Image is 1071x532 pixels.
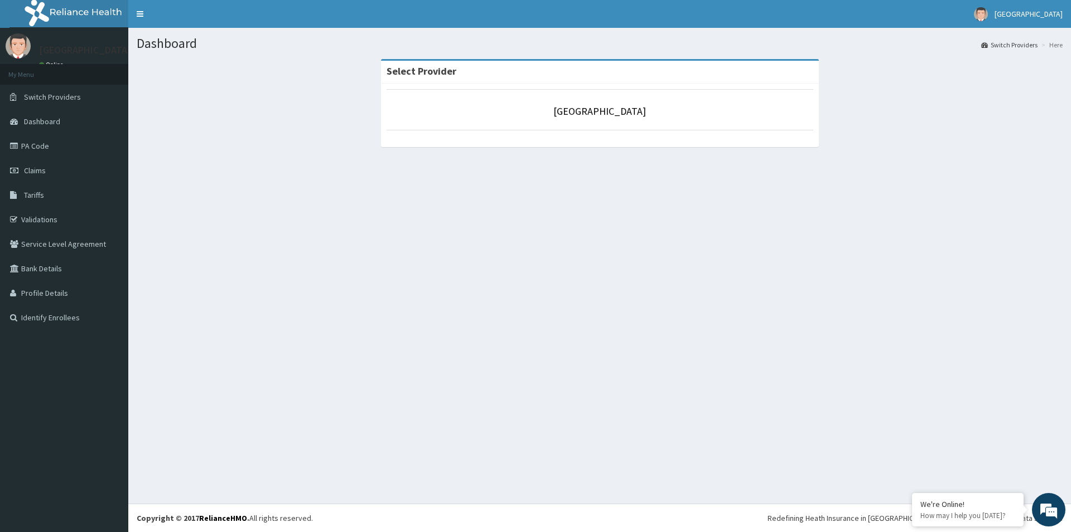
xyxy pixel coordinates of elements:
[24,116,60,126] span: Dashboard
[39,61,66,69] a: Online
[137,36,1063,51] h1: Dashboard
[24,190,44,200] span: Tariffs
[1039,40,1063,50] li: Here
[39,45,131,55] p: [GEOGRAPHIC_DATA]
[387,65,456,77] strong: Select Provider
[128,504,1071,532] footer: All rights reserved.
[974,7,988,21] img: User Image
[553,105,646,118] a: [GEOGRAPHIC_DATA]
[920,511,1015,520] p: How may I help you today?
[981,40,1038,50] a: Switch Providers
[24,165,46,175] span: Claims
[24,92,81,102] span: Switch Providers
[6,33,31,58] img: User Image
[199,513,247,523] a: RelianceHMO
[768,513,1063,524] div: Redefining Heath Insurance in [GEOGRAPHIC_DATA] using Telemedicine and Data Science!
[920,499,1015,509] div: We're Online!
[137,513,249,523] strong: Copyright © 2017 .
[995,9,1063,19] span: [GEOGRAPHIC_DATA]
